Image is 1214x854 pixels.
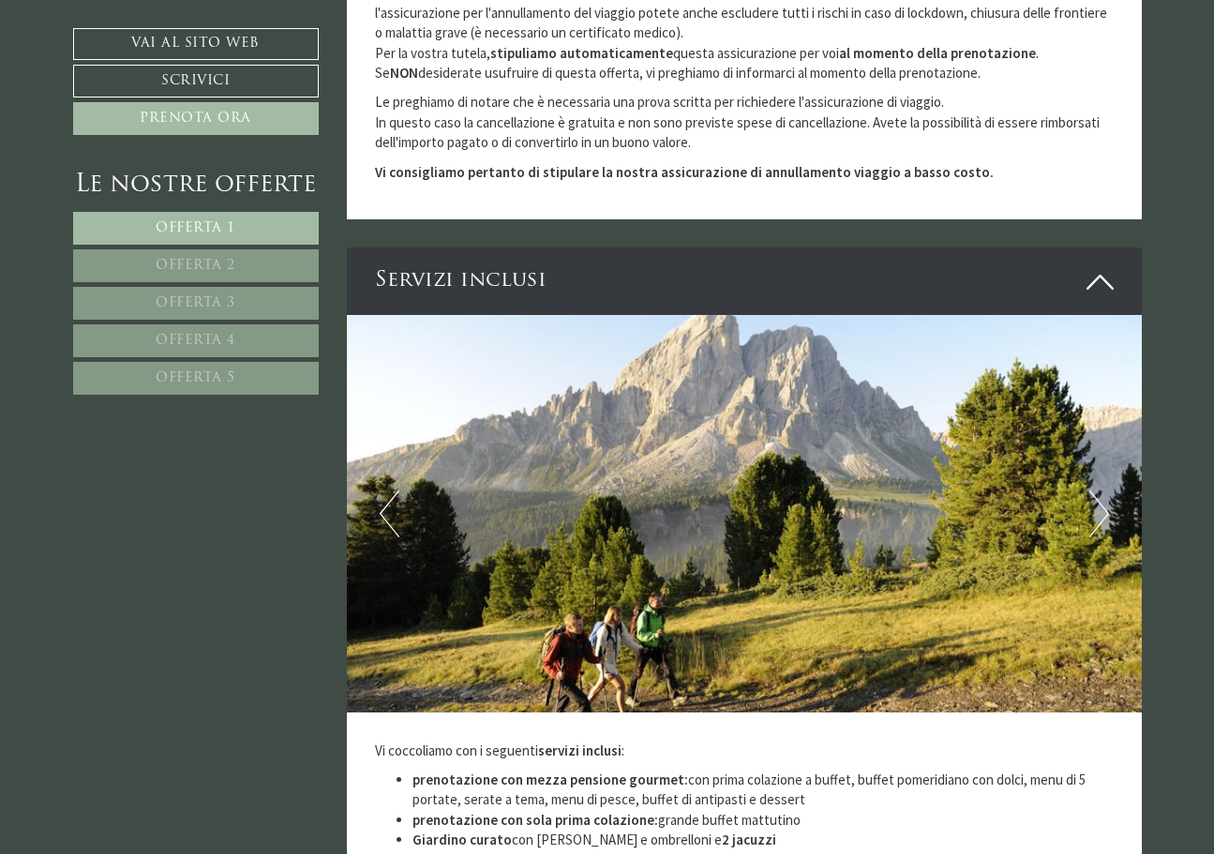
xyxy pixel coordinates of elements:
span: Offerta 4 [156,334,235,348]
div: Montis – Active Nature Spa [28,53,248,67]
small: 17:04 [28,87,248,99]
button: Previous [380,490,399,537]
span: Offerta 3 [156,296,235,310]
li: con [PERSON_NAME] e ombrelloni e [412,830,1114,849]
span: Offerta 2 [156,259,235,273]
a: Prenota ora [73,102,319,135]
a: Scrivici [73,65,319,97]
strong: NON [390,64,418,82]
li: con prima colazione a buffet, buffet pomeridiano con dolci, menu di 5 portate, serate a tema, men... [412,770,1114,810]
strong: stipuliamo automaticamente [490,44,673,62]
div: Le nostre offerte [73,168,319,202]
span: Offerta 1 [156,221,235,235]
strong: prenotazione con sola prima colazione: [412,811,658,829]
button: Invia [637,494,740,527]
strong: 2 jacuzzi [722,831,776,848]
strong: al momento della prenotazione [839,44,1036,62]
strong: Vi consigliamo pertanto di stipulare la nostra assicurazione di annullamento viaggio a basso costo. [375,163,994,181]
div: Buon giorno, come possiamo aiutarla? [14,50,258,103]
li: grande buffet mattutino [412,810,1114,830]
p: Le preghiamo di notare che è necessaria una prova scritta per richiedere l'assicurazione di viagg... [375,92,1114,152]
div: Servizi inclusi [347,247,1142,314]
p: Vi coccoliamo con i seguenti : [375,741,1114,760]
span: Offerta 5 [156,371,235,385]
button: Next [1089,490,1109,537]
div: [DATE] [338,14,401,44]
strong: Giardino curato [412,831,512,848]
strong: servizi inclusi [538,742,622,759]
a: Vai al sito web [73,28,319,60]
strong: prenotazione con mezza pensione gourmet: [412,771,688,788]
